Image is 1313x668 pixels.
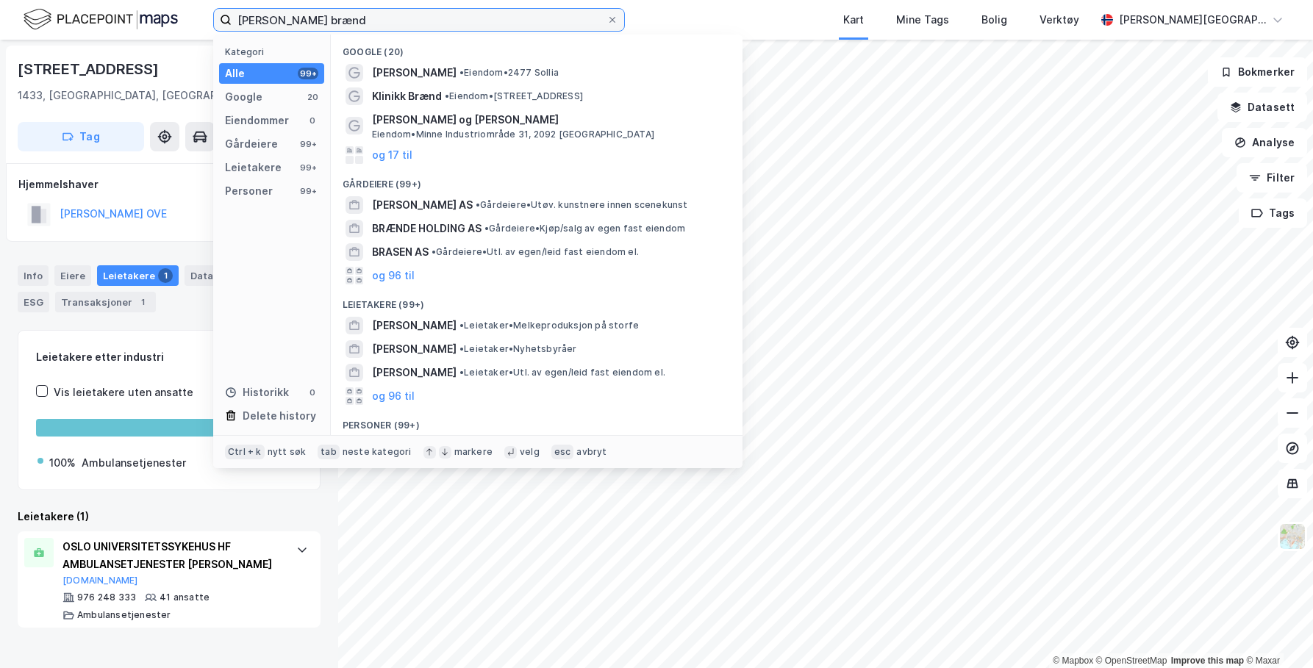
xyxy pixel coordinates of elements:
div: 99+ [298,68,318,79]
button: Tag [18,122,144,151]
div: esc [551,445,574,459]
span: • [445,90,449,101]
a: OpenStreetMap [1096,656,1167,666]
div: 99+ [298,162,318,173]
button: Datasett [1217,93,1307,122]
span: Klinikk Brænd [372,87,442,105]
span: [PERSON_NAME] [372,317,457,334]
span: • [484,223,489,234]
div: [STREET_ADDRESS] [18,57,162,81]
div: ESG [18,292,49,312]
div: 976 248 333 [77,592,136,603]
div: Personer (99+) [331,408,743,434]
div: Ctrl + k [225,445,265,459]
span: BRASEN AS [372,243,429,261]
span: [PERSON_NAME] AS [372,196,473,214]
span: Eiendom • 2477 Sollia [459,67,559,79]
div: Leietakere (99+) [331,287,743,314]
div: Gårdeiere (99+) [331,167,743,193]
div: Historikk [225,384,289,401]
div: Personer [225,182,273,200]
span: Gårdeiere • Utl. av egen/leid fast eiendom el. [432,246,639,258]
div: Leietakere [97,265,179,286]
div: Leietakere (1) [18,508,321,525]
input: Søk på adresse, matrikkel, gårdeiere, leietakere eller personer [232,9,607,31]
div: 99+ [298,185,318,197]
div: Google (20) [331,35,743,61]
a: Mapbox [1053,656,1093,666]
span: • [432,246,436,257]
div: Datasett [185,265,240,286]
span: • [459,367,464,378]
div: Hjemmelshaver [18,176,320,193]
span: Leietaker • Utl. av egen/leid fast eiendom el. [459,367,665,378]
div: Verktøy [1040,11,1079,29]
div: Leietakere [225,159,282,176]
span: [PERSON_NAME] og [PERSON_NAME] [372,111,725,129]
div: Ambulansetjenester [77,609,171,621]
span: • [459,343,464,354]
button: og 96 til [372,267,415,284]
div: Gårdeiere [225,135,278,153]
div: Ambulansetjenester [82,454,186,472]
span: • [459,320,464,331]
div: 1433, [GEOGRAPHIC_DATA], [GEOGRAPHIC_DATA] [18,87,269,104]
div: Eiendommer [225,112,289,129]
div: 1 [158,268,173,283]
span: [PERSON_NAME] [372,64,457,82]
div: nytt søk [268,446,307,458]
div: velg [520,446,540,458]
div: Mine Tags [896,11,949,29]
div: Eiere [54,265,91,286]
div: tab [318,445,340,459]
div: 1 [135,295,150,309]
button: [DOMAIN_NAME] [62,575,138,586]
div: Kategori [225,46,324,57]
div: Vis leietakere uten ansatte [54,384,193,401]
iframe: Chat Widget [1239,597,1313,668]
div: Info [18,265,49,286]
div: markere [454,446,493,458]
button: Tags [1239,198,1307,228]
div: Leietakere etter industri [36,348,302,366]
button: Bokmerker [1208,57,1307,87]
span: Gårdeiere • Kjøp/salg av egen fast eiendom [484,223,685,234]
span: [PERSON_NAME] [372,364,457,381]
a: Improve this map [1171,656,1244,666]
span: BRÆNDE HOLDING AS [372,220,482,237]
div: 20 [307,91,318,103]
span: Eiendom • Minne Industriområde 31, 2092 [GEOGRAPHIC_DATA] [372,129,654,140]
img: Z [1278,522,1306,550]
div: 0 [307,387,318,398]
div: Transaksjoner [55,292,156,312]
div: avbryt [576,446,607,458]
div: Kontrollprogram for chat [1239,597,1313,668]
button: og 17 til [372,146,412,164]
button: Filter [1237,163,1307,193]
span: [PERSON_NAME] [372,340,457,358]
div: 41 ansatte [160,592,210,603]
div: 0 [307,115,318,126]
div: Google [225,88,262,106]
span: • [476,199,480,210]
div: Delete history [243,407,316,425]
span: • [459,67,464,78]
span: Gårdeiere • Utøv. kunstnere innen scenekunst [476,199,688,211]
div: 99+ [298,138,318,150]
div: Alle [225,65,245,82]
img: logo.f888ab2527a4732fd821a326f86c7f29.svg [24,7,178,32]
button: Analyse [1222,128,1307,157]
div: Bolig [981,11,1007,29]
div: OSLO UNIVERSITETSSYKEHUS HF AMBULANSETJENESTER [PERSON_NAME] [62,538,282,573]
span: Eiendom • [STREET_ADDRESS] [445,90,583,102]
button: og 96 til [372,387,415,405]
div: neste kategori [343,446,412,458]
span: Leietaker • Melkeproduksjon på storfe [459,320,639,331]
span: Leietaker • Nyhetsbyråer [459,343,577,355]
div: Kart [843,11,864,29]
div: [PERSON_NAME][GEOGRAPHIC_DATA] [1119,11,1266,29]
div: 100% [49,454,76,472]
